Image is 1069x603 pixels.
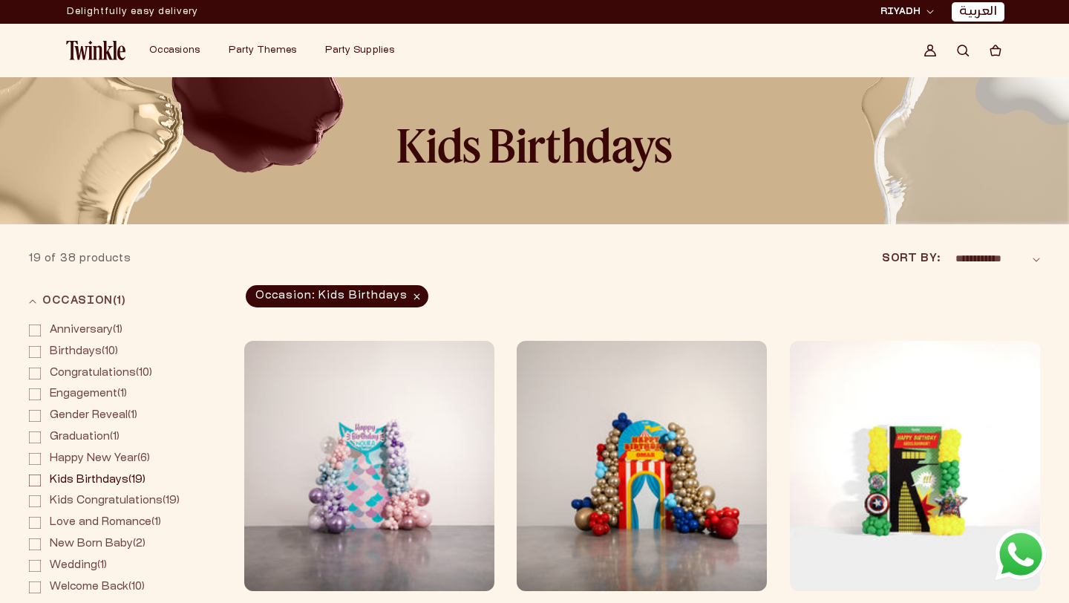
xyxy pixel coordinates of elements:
span: Love and Romance [50,518,151,527]
span: (19) [50,495,180,508]
summary: Party Supplies [316,36,414,65]
span: (1) [113,296,126,306]
span: (1) [50,517,161,529]
a: Party Supplies [325,45,394,56]
span: Anniversary [50,325,113,335]
span: Birthdays [50,347,102,356]
span: (19) [50,475,146,487]
span: Occasion: Kids Birthdays [246,285,428,307]
span: Kids Birthdays [50,475,128,485]
span: Wedding [50,561,97,570]
span: (10) [50,368,152,380]
label: Sort by: [882,251,940,267]
span: Graduation [50,432,110,442]
span: (2) [50,538,146,551]
span: (1) [50,560,107,573]
span: Occasion [42,293,126,309]
span: (1) [50,431,120,444]
span: (1) [50,388,127,401]
summary: Search [947,34,979,67]
a: Occasions [149,45,200,56]
span: (10) [50,581,145,594]
span: Gender Reveal [50,411,128,420]
span: Kids Congratulations [50,496,163,506]
span: RIYADH [880,5,921,19]
span: Party Themes [229,46,296,55]
summary: Occasion (1 selected) [29,282,222,320]
span: Engagement [50,389,117,399]
img: Twinkle [66,41,125,60]
span: Happy New Year [50,454,137,463]
span: New Born Baby [50,539,133,549]
a: Party Themes [229,45,296,56]
span: (10) [50,346,118,359]
p: Delightfully easy delivery [67,1,198,23]
span: Party Supplies [325,46,394,55]
a: العربية [959,4,997,20]
a: Occasion: Kids Birthdays [244,285,430,307]
span: Congratulations [50,368,136,378]
button: RIYADH [876,4,938,19]
span: 19 of 38 products [29,254,131,264]
span: (1) [50,325,122,337]
div: Announcement [67,1,198,23]
span: Occasions [149,46,200,55]
span: (1) [50,410,137,423]
span: (6) [50,453,150,466]
span: Welcome Back [50,582,128,592]
summary: Occasions [140,36,220,65]
summary: Party Themes [220,36,316,65]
